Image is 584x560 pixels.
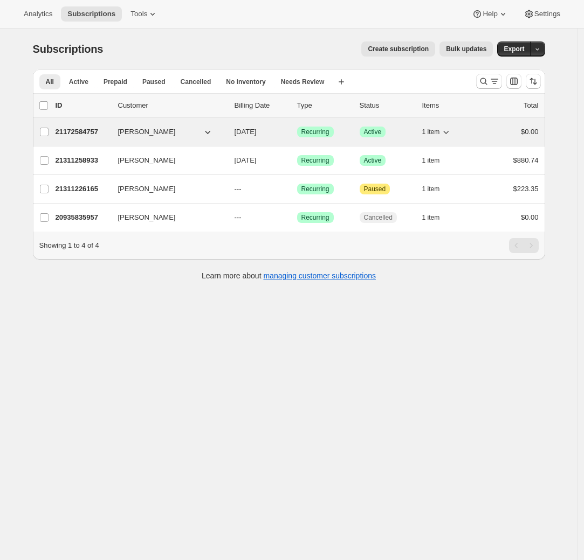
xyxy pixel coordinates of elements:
span: Subscriptions [33,43,104,55]
span: [DATE] [235,128,257,136]
div: 21311258933[PERSON_NAME][DATE]SuccessRecurringSuccessActive1 item$880.74 [56,153,539,168]
span: Cancelled [181,78,211,86]
button: Analytics [17,6,59,22]
button: Customize table column order and visibility [506,74,521,89]
span: 1 item [422,128,440,136]
p: Learn more about [202,270,376,281]
button: 1 item [422,210,452,225]
span: Settings [534,10,560,18]
div: Type [297,100,351,111]
div: IDCustomerBilling DateTypeStatusItemsTotal [56,100,539,111]
p: 21311226165 [56,184,109,194]
span: Active [69,78,88,86]
button: Tools [124,6,164,22]
a: managing customer subscriptions [263,271,376,280]
button: Settings [517,6,567,22]
span: Needs Review [281,78,325,86]
p: ID [56,100,109,111]
p: Total [524,100,538,111]
span: Cancelled [364,213,393,222]
button: Help [465,6,514,22]
span: 1 item [422,185,440,193]
span: Tools [130,10,147,18]
span: No inventory [226,78,265,86]
span: --- [235,185,242,193]
span: $0.00 [521,128,539,136]
span: Recurring [301,156,329,165]
span: Create subscription [368,45,429,53]
span: Paused [142,78,166,86]
span: Subscriptions [67,10,115,18]
button: 1 item [422,181,452,197]
p: 21172584757 [56,127,109,137]
span: Bulk updates [446,45,486,53]
span: Recurring [301,128,329,136]
span: Help [483,10,497,18]
span: [PERSON_NAME] [118,184,176,194]
span: [DATE] [235,156,257,164]
button: [PERSON_NAME] [112,152,219,169]
p: Showing 1 to 4 of 4 [39,240,99,251]
span: $880.74 [513,156,539,164]
span: [PERSON_NAME] [118,155,176,166]
button: Subscriptions [61,6,122,22]
span: Recurring [301,213,329,222]
span: Prepaid [104,78,127,86]
p: 20935835957 [56,212,109,223]
button: Bulk updates [439,41,493,57]
button: [PERSON_NAME] [112,180,219,198]
span: $223.35 [513,185,539,193]
button: 1 item [422,153,452,168]
span: All [46,78,54,86]
nav: Pagination [509,238,539,253]
button: Search and filter results [476,74,502,89]
span: --- [235,213,242,221]
p: Billing Date [235,100,288,111]
button: Export [497,41,531,57]
div: 21311226165[PERSON_NAME]---SuccessRecurringAttentionPaused1 item$223.35 [56,181,539,197]
span: Recurring [301,185,329,193]
div: Items [422,100,476,111]
span: Active [364,156,382,165]
span: 1 item [422,156,440,165]
p: 21311258933 [56,155,109,166]
button: 1 item [422,124,452,139]
button: [PERSON_NAME] [112,209,219,226]
div: 20935835957[PERSON_NAME]---SuccessRecurringCancelled1 item$0.00 [56,210,539,225]
span: [PERSON_NAME] [118,127,176,137]
span: Export [504,45,524,53]
span: [PERSON_NAME] [118,212,176,223]
button: Create new view [333,74,350,89]
p: Customer [118,100,226,111]
button: Sort the results [526,74,541,89]
span: Analytics [24,10,52,18]
button: Create subscription [361,41,435,57]
p: Status [360,100,414,111]
div: 21172584757[PERSON_NAME][DATE]SuccessRecurringSuccessActive1 item$0.00 [56,124,539,139]
span: $0.00 [521,213,539,221]
span: 1 item [422,213,440,222]
span: Active [364,128,382,136]
button: [PERSON_NAME] [112,123,219,141]
span: Paused [364,185,386,193]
